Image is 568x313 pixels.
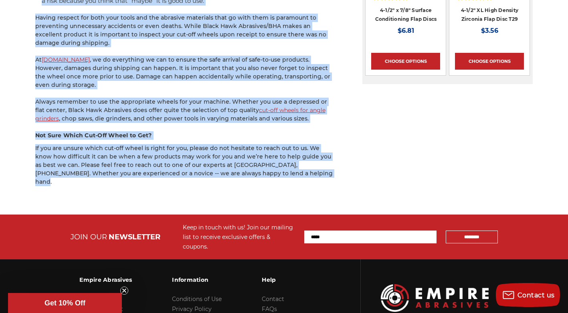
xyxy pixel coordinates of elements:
[262,271,316,288] h3: Help
[398,27,414,34] span: $6.81
[35,98,336,123] p: Always remember to use the appropriate wheels for your machine. Whether you use a depressed or fl...
[79,271,132,288] h3: Empire Abrasives
[120,287,128,295] button: Close teaser
[35,56,336,89] p: At , we do everything we can to ensure the safe arrival of safe-to-use products. However, damages...
[71,233,107,241] span: JOIN OUR
[455,53,524,70] a: Choose Options
[44,299,85,307] span: Get 10% Off
[496,283,560,307] button: Contact us
[371,53,440,70] a: Choose Options
[35,144,336,186] p: If you are unsure which cut-off wheel is right for you, please do not hesitate to reach out to us...
[42,56,90,63] a: [DOMAIN_NAME]
[35,14,336,47] p: Having respect for both your tools and the abrasive materials that go with them is paramount to p...
[172,271,222,288] h3: Information
[461,7,519,22] a: 4-1/2" XL High Density Zirconia Flap Disc T29
[172,305,212,313] a: Privacy Policy
[517,291,555,299] span: Contact us
[375,7,437,22] a: 4-1/2" x 7/8" Surface Conditioning Flap Discs
[8,293,122,313] div: Get 10% OffClose teaser
[172,295,222,303] a: Conditions of Use
[262,305,277,313] a: FAQs
[262,295,284,303] a: Contact
[381,284,488,312] img: Empire Abrasives Logo Image
[35,131,336,140] h4: Not Sure Which Cut-Off Wheel to Get?
[109,233,160,241] span: NEWSLETTER
[481,27,498,34] span: $3.56
[183,223,296,251] div: Keep in touch with us! Join our mailing list to receive exclusive offers & coupons.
